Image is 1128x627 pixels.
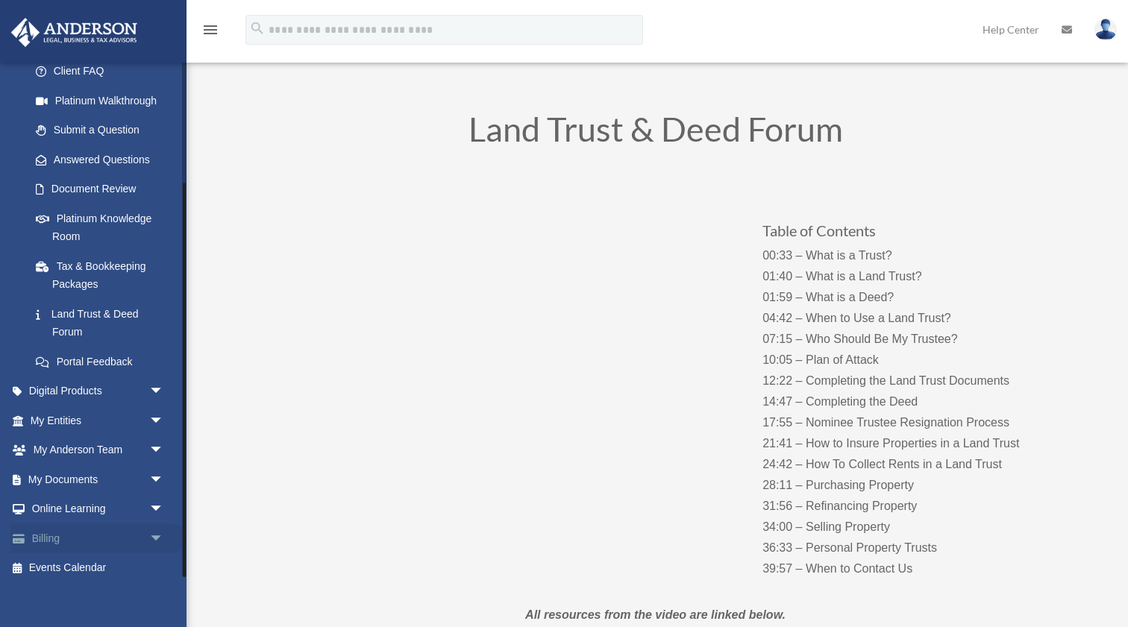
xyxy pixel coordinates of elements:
[10,376,187,406] a: Digital Productsarrow_drop_down
[149,494,179,525] span: arrow_drop_down
[7,18,142,47] img: Anderson Advisors Platinum Portal
[10,494,187,524] a: Online Learningarrow_drop_down
[762,245,1057,579] p: 00:33 – What is a Trust? 01:40 – What is a Land Trust? 01:59 – What is a Deed? 04:42 – When to Us...
[21,251,187,299] a: Tax & Bookkeeping Packages
[149,406,179,436] span: arrow_drop_down
[10,406,187,435] a: My Entitiesarrow_drop_down
[10,435,187,465] a: My Anderson Teamarrow_drop_down
[201,21,219,39] i: menu
[10,553,187,583] a: Events Calendar
[10,464,187,494] a: My Documentsarrow_drop_down
[10,523,187,553] a: Billingarrow_drop_down
[249,20,266,37] i: search
[21,299,179,347] a: Land Trust & Deed Forum
[149,464,179,495] span: arrow_drop_down
[1094,19,1117,40] img: User Pic
[149,523,179,554] span: arrow_drop_down
[21,347,187,376] a: Portal Feedback
[21,204,187,251] a: Platinum Knowledge Room
[21,145,187,174] a: Answered Questions
[149,376,179,407] span: arrow_drop_down
[21,116,187,145] a: Submit a Question
[149,435,179,466] span: arrow_drop_down
[525,608,786,621] em: All resources from the video are linked below.
[21,57,187,86] a: Client FAQ
[21,174,187,204] a: Document Review
[21,86,187,116] a: Platinum Walkthrough
[762,223,1057,245] h3: Table of Contents
[253,113,1059,154] h1: Land Trust & Deed Forum
[201,26,219,39] a: menu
